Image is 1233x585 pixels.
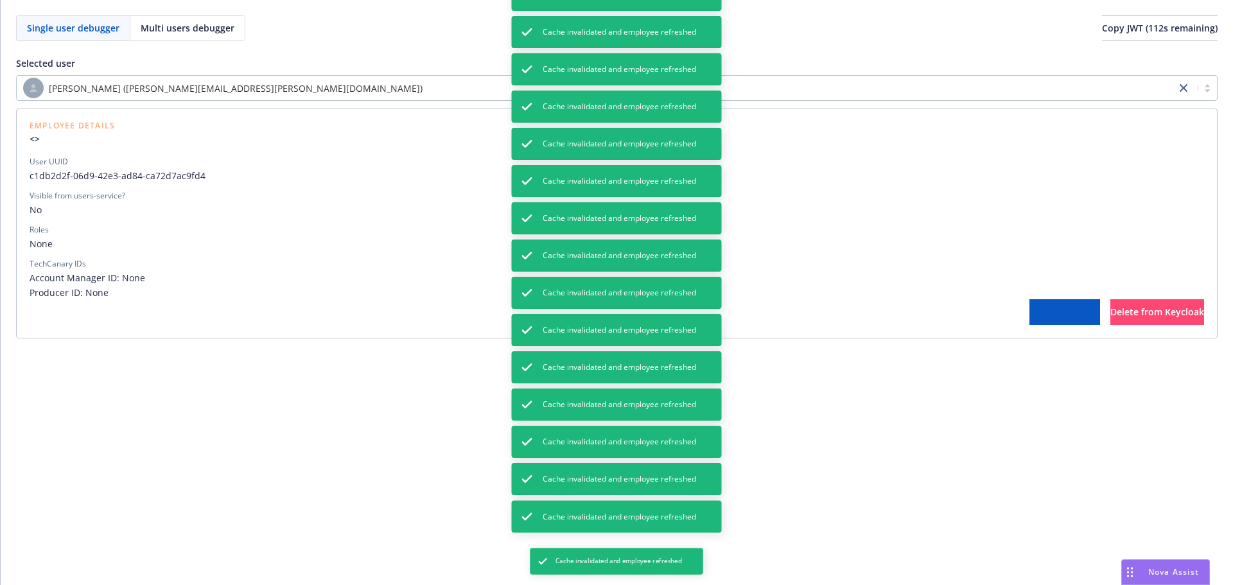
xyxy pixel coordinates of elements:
button: Invalidate cache [1029,299,1100,325]
span: None [30,237,1204,250]
div: Drag to move [1122,560,1138,584]
div: Visible from users-service? [30,190,125,202]
span: Cache invalidated and employee refreshed [543,511,696,523]
a: <> [30,132,115,146]
span: Delete from Keycloak [1110,306,1204,318]
button: Nova Assist [1121,559,1210,585]
span: Copy JWT ( 112 s remaining) [1102,22,1218,34]
span: Cache invalidated and employee refreshed [543,26,696,38]
span: Employee Details [30,122,115,130]
span: Account Manager ID: None [30,271,1204,284]
div: User UUID [30,156,68,168]
span: Nova Assist [1148,566,1199,577]
span: c1db2d2f-06d9-42e3-ad84-ca72d7ac9fd4 [30,169,1204,182]
a: close [1176,80,1191,96]
div: Roles [30,224,49,236]
span: Cache invalidated and employee refreshed [543,324,696,336]
span: [PERSON_NAME] ([PERSON_NAME][EMAIL_ADDRESS][PERSON_NAME][DOMAIN_NAME]) [23,78,1169,98]
span: Cache invalidated and employee refreshed [543,138,696,150]
span: Cache invalidated and employee refreshed [543,362,696,373]
span: No [30,203,1204,216]
span: Cache invalidated and employee refreshed [543,213,696,224]
span: Cache invalidated and employee refreshed [543,250,696,261]
span: Cache invalidated and employee refreshed [543,64,696,75]
span: Cache invalidated and employee refreshed [543,473,696,485]
span: Cache invalidated and employee refreshed [555,557,682,566]
span: Cache invalidated and employee refreshed [543,175,696,187]
span: Selected user [16,57,75,69]
span: [PERSON_NAME] ([PERSON_NAME][EMAIL_ADDRESS][PERSON_NAME][DOMAIN_NAME]) [49,82,423,95]
span: Single user debugger [27,21,119,35]
span: Multi users debugger [141,21,234,35]
span: Cache invalidated and employee refreshed [543,399,696,410]
div: TechCanary IDs [30,258,86,270]
span: Cache invalidated and employee refreshed [543,101,696,112]
span: Cache invalidated and employee refreshed [543,436,696,448]
button: Copy JWT (112s remaining) [1102,15,1218,41]
button: Delete from Keycloak [1110,299,1204,325]
span: Cache invalidated and employee refreshed [543,287,696,299]
span: Invalidate cache [1029,306,1100,318]
span: Producer ID: None [30,286,1204,299]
